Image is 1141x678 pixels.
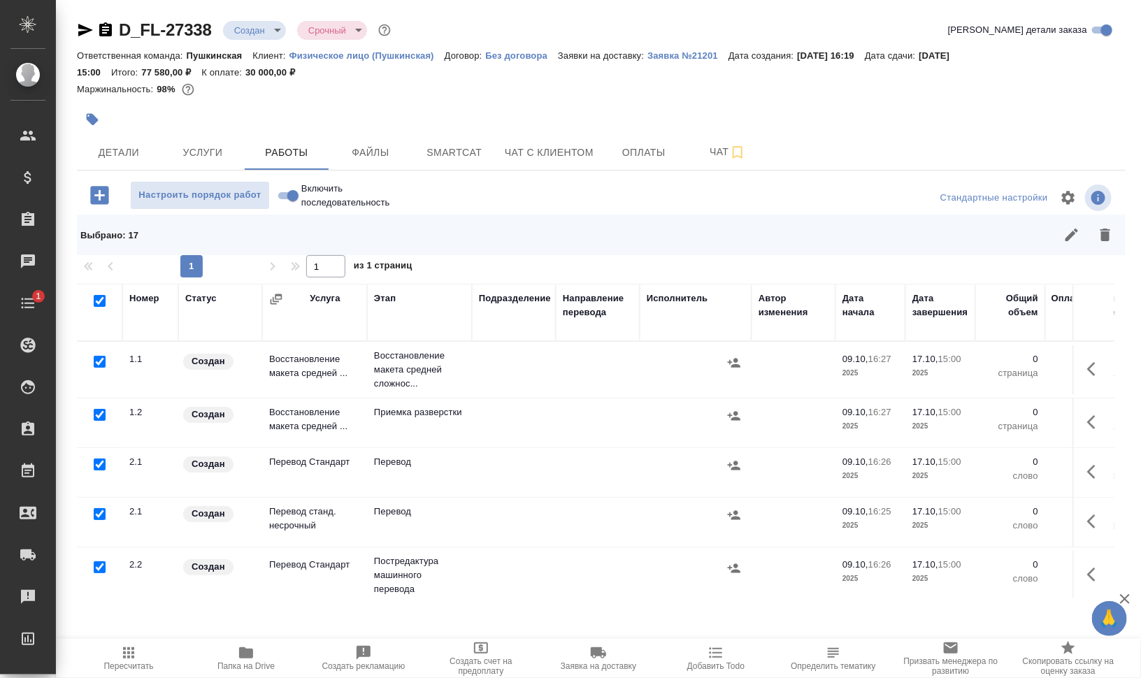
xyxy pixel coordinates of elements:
[262,448,367,497] td: Перевод Стандарт
[129,558,171,572] div: 2.2
[182,352,255,371] div: Заказ еще не согласован с клиентом, искать исполнителей рано
[1052,181,1085,215] span: Настроить таблицу
[301,182,410,210] span: Включить последовательность
[192,560,225,574] p: Создан
[842,407,868,417] p: 09.10,
[1079,405,1112,439] button: Здесь прячутся важные кнопки
[192,354,225,368] p: Создан
[1079,352,1112,386] button: Здесь прячутся важные кнопки
[485,49,558,61] a: Без договора
[77,104,108,135] button: Добавить тэг
[842,519,898,533] p: 2025
[1052,558,1122,572] p: 0
[354,257,412,277] span: из 1 страниц
[912,469,968,483] p: 2025
[1052,519,1122,533] p: слово
[982,291,1038,319] div: Общий объем
[1052,352,1122,366] p: 0
[647,49,729,63] button: Заявка №21201
[130,181,270,210] button: Настроить порядок работ
[797,50,865,61] p: [DATE] 16:19
[1079,455,1112,489] button: Здесь прячутся важные кнопки
[262,551,367,600] td: Перевод Стандарт
[129,291,159,305] div: Номер
[842,506,868,517] p: 09.10,
[912,407,938,417] p: 17.10,
[269,292,283,306] button: Сгруппировать
[687,661,745,671] span: Добавить Todo
[868,559,891,570] p: 16:26
[187,639,305,678] button: Папка на Drive
[374,505,465,519] p: Перевод
[192,507,225,521] p: Создан
[1010,639,1127,678] button: Скопировать ссылку на оценку заказа
[724,505,745,526] button: Назначить
[1052,505,1122,519] p: 0
[938,407,961,417] p: 15:00
[842,469,898,483] p: 2025
[182,505,255,524] div: Заказ еще не согласован с клиентом, искать исполнителей рано
[80,181,119,210] button: Добавить работу
[912,572,968,586] p: 2025
[485,50,558,61] p: Без договора
[868,354,891,364] p: 16:27
[289,50,445,61] p: Физическое лицо (Пушкинская)
[1052,366,1122,380] p: страница
[563,291,633,319] div: Направление перевода
[937,187,1052,209] div: split button
[647,291,708,305] div: Исполнитель
[305,639,422,678] button: Создать рекламацию
[868,506,891,517] p: 16:25
[912,559,938,570] p: 17.10,
[297,21,367,40] div: Создан
[729,50,797,61] p: Дата создания:
[223,21,286,40] div: Создан
[791,661,875,671] span: Определить тематику
[374,291,396,305] div: Этап
[230,24,269,36] button: Создан
[252,50,289,61] p: Клиент:
[310,291,340,305] div: Услуга
[912,506,938,517] p: 17.10,
[3,286,52,321] a: 1
[657,639,775,678] button: Добавить Todo
[982,352,1038,366] p: 0
[938,456,961,467] p: 15:00
[421,144,488,161] span: Smartcat
[304,24,350,36] button: Срочный
[912,456,938,467] p: 17.10,
[1052,291,1122,319] div: Оплачиваемый объем
[77,84,157,94] p: Маржинальность:
[912,419,968,433] p: 2025
[70,639,187,678] button: Пересчитать
[337,144,404,161] span: Файлы
[104,661,154,671] span: Пересчитать
[157,84,178,94] p: 98%
[374,405,465,419] p: Приемка разверстки
[182,558,255,577] div: Заказ еще не согласован с клиентом, искать исполнителей рано
[982,405,1038,419] p: 0
[289,49,445,61] a: Физическое лицо (Пушкинская)
[610,144,677,161] span: Оплаты
[129,352,171,366] div: 1.1
[775,639,892,678] button: Определить тематику
[729,144,746,161] svg: Подписаться
[842,572,898,586] p: 2025
[179,80,197,99] button: 1500.00 RUB;
[982,455,1038,469] p: 0
[868,407,891,417] p: 16:27
[982,419,1038,433] p: страница
[1089,218,1122,252] button: Удалить
[182,405,255,424] div: Заказ еще не согласован с клиентом, искать исполнителей рано
[1052,405,1122,419] p: 0
[1085,185,1114,211] span: Посмотреть информацию
[982,366,1038,380] p: страница
[182,455,255,474] div: Заказ еще не согласован с клиентом, искать исполнителей рано
[938,506,961,517] p: 15:00
[129,455,171,469] div: 2.1
[479,291,551,305] div: Подразделение
[77,50,187,61] p: Ответственная команда:
[245,67,306,78] p: 30 000,00 ₽
[724,352,745,373] button: Назначить
[912,519,968,533] p: 2025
